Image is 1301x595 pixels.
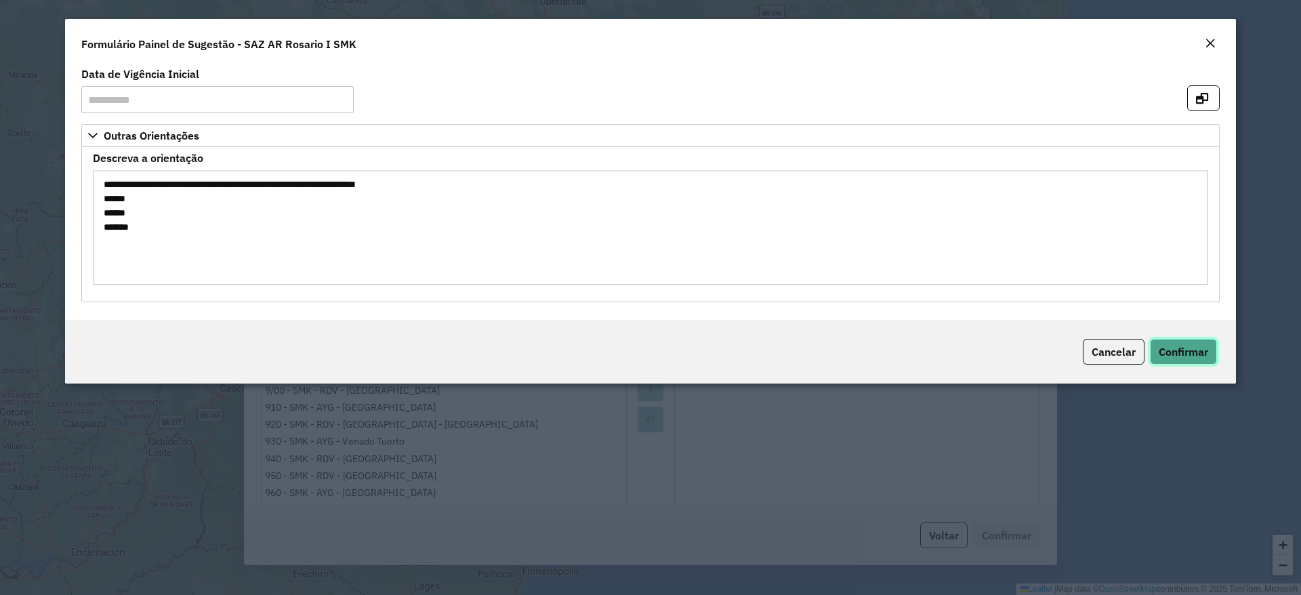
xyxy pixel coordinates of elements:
span: Outras Orientações [104,130,199,141]
div: Outras Orientações [81,147,1220,302]
em: Fechar [1205,38,1216,49]
span: Cancelar [1092,345,1136,358]
button: Cancelar [1083,339,1144,365]
label: Data de Vigência Inicial [81,66,199,82]
span: Confirmar [1159,345,1208,358]
hb-button: Confirma sugestões e abre em nova aba [1187,90,1220,104]
label: Descreva a orientação [93,150,203,166]
button: Close [1201,35,1220,53]
a: Outras Orientações [81,124,1220,147]
h4: Formulário Painel de Sugestão - SAZ AR Rosario I SMK [81,36,356,52]
button: Confirmar [1150,339,1217,365]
